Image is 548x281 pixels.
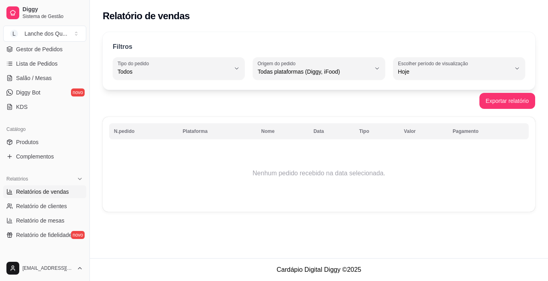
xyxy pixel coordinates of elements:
span: Lista de Pedidos [16,60,58,68]
span: Produtos [16,138,39,146]
a: Gestor de Pedidos [3,43,86,56]
span: [EMAIL_ADDRESS][DOMAIN_NAME] [22,265,73,271]
span: Relatório de clientes [16,202,67,210]
button: Tipo do pedidoTodos [113,57,245,80]
a: KDS [3,100,86,113]
th: Tipo [354,123,399,139]
span: L [10,30,18,38]
a: Relatório de clientes [3,200,86,213]
span: KDS [16,103,28,111]
th: Pagamento [448,123,529,139]
th: Plataforma [178,123,256,139]
th: N.pedido [109,123,178,139]
a: Produtos [3,136,86,149]
span: Diggy [22,6,83,13]
a: Salão / Mesas [3,72,86,84]
a: Relatórios de vendas [3,185,86,198]
label: Origem do pedido [258,60,298,67]
a: Diggy Botnovo [3,86,86,99]
a: Complementos [3,150,86,163]
span: Relatório de mesas [16,217,65,225]
p: Filtros [113,42,132,52]
a: Lista de Pedidos [3,57,86,70]
span: Diggy Bot [16,88,41,96]
span: Sistema de Gestão [22,13,83,20]
th: Nome [256,123,309,139]
a: DiggySistema de Gestão [3,3,86,22]
a: Relatório de fidelidadenovo [3,229,86,241]
button: Select a team [3,26,86,42]
label: Tipo do pedido [118,60,152,67]
button: Escolher período de visualizaçãoHoje [393,57,525,80]
span: Relatório de fidelidade [16,231,72,239]
span: Todas plataformas (Diggy, iFood) [258,68,370,76]
th: Valor [399,123,448,139]
span: Hoje [398,68,511,76]
footer: Cardápio Digital Diggy © 2025 [90,258,548,281]
a: Relatório de mesas [3,214,86,227]
td: Nenhum pedido recebido na data selecionada. [109,141,529,205]
h2: Relatório de vendas [103,10,190,22]
th: Data [309,123,354,139]
span: Todos [118,68,230,76]
button: Exportar relatório [479,93,535,109]
div: Lanche dos Qu ... [24,30,67,38]
button: Origem do pedidoTodas plataformas (Diggy, iFood) [253,57,385,80]
button: [EMAIL_ADDRESS][DOMAIN_NAME] [3,259,86,278]
span: Relatórios [6,176,28,182]
span: Complementos [16,153,54,161]
span: Gestor de Pedidos [16,45,63,53]
span: Relatórios de vendas [16,188,69,196]
div: Catálogo [3,123,86,136]
span: Salão / Mesas [16,74,52,82]
div: Gerenciar [3,251,86,264]
label: Escolher período de visualização [398,60,471,67]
